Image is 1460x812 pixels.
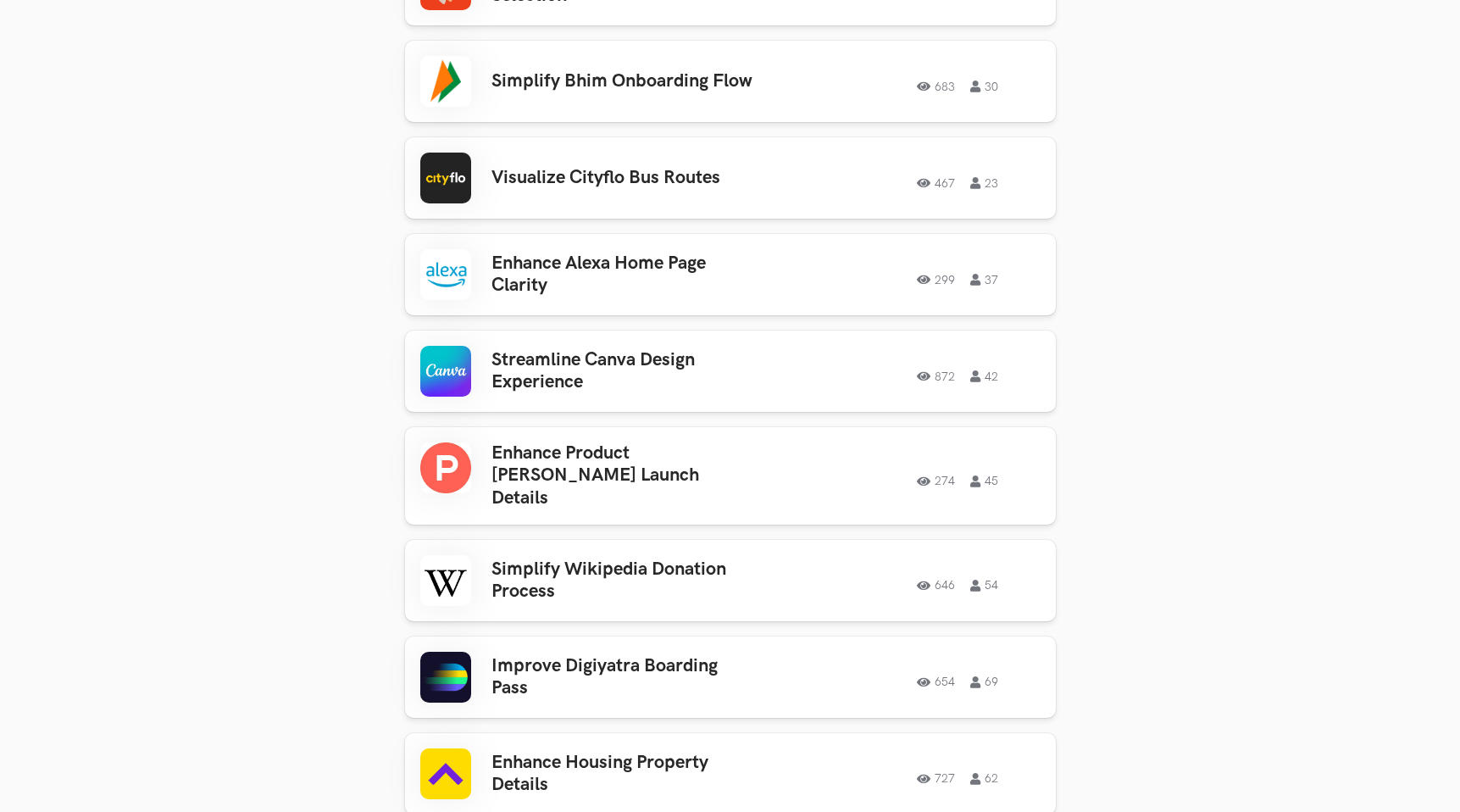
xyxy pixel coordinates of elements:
h3: Enhance Housing Property Details [491,752,756,797]
span: 45 [970,476,998,487]
a: Visualize Cityflo Bus Routes 467 23 [405,137,1056,219]
h3: Enhance Product [PERSON_NAME] Launch Details [491,442,756,509]
a: Enhance Alexa Home Page Clarity 299 37 [405,234,1056,315]
span: 37 [970,274,998,286]
h3: Visualize Cityflo Bus Routes [491,167,756,189]
span: 42 [970,370,998,382]
span: 274 [917,476,955,487]
span: 62 [970,773,998,785]
span: 654 [917,676,955,688]
span: 299 [917,274,955,286]
span: 646 [917,580,955,592]
h3: Simplify Bhim Onboarding Flow [491,70,756,92]
a: Simplify Wikipedia Donation Process 646 54 [405,540,1056,621]
h3: Simplify Wikipedia Donation Process [491,559,756,603]
h3: Streamline Canva Design Experience [491,349,756,394]
a: Streamline Canva Design Experience 872 42 [405,331,1056,412]
span: 683 [917,81,955,92]
a: Enhance Product [PERSON_NAME] Launch Details 274 45 [405,427,1056,525]
span: 727 [917,773,955,785]
span: 872 [917,370,955,382]
h3: Improve Digiyatra Boarding Pass [491,655,756,700]
a: Improve Digiyatra Boarding Pass 654 69 [405,637,1056,718]
h3: Enhance Alexa Home Page Clarity [491,253,756,298]
span: 69 [970,676,998,688]
span: 30 [970,81,998,92]
span: 467 [917,177,955,189]
a: Simplify Bhim Onboarding Flow 683 30 [405,41,1056,122]
span: 23 [970,177,998,189]
span: 54 [970,580,998,592]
